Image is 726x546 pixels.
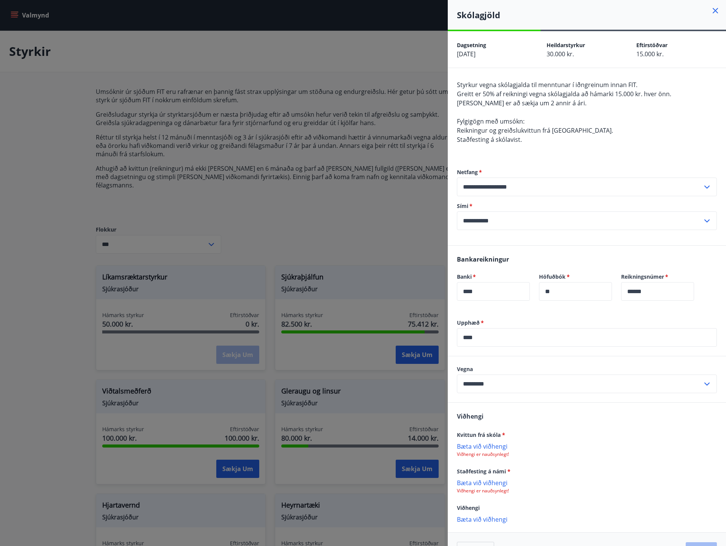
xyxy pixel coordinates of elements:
[457,479,717,486] p: Bæta við viðhengi
[636,41,667,49] span: Eftirstöðvar
[457,50,476,58] span: [DATE]
[636,50,664,58] span: 15.000 kr.
[457,451,717,457] p: Viðhengi er nauðsynlegt!
[457,126,613,135] span: Reikningur og greiðslukvittun frá [GEOGRAPHIC_DATA].
[457,442,717,450] p: Bæta við viðhengi
[457,431,505,438] span: Kvittun frá skóla
[457,255,509,263] span: Bankareikningur
[457,504,480,511] span: Viðhengi
[457,90,671,98] span: Greitt er 50% af reikningi vegna skólagjalda að hámarki 15.000 kr. hver önn.
[621,273,694,281] label: Reikningsnúmer
[457,273,530,281] label: Banki
[457,488,717,494] p: Viðhengi er nauðsynlegt!
[539,273,612,281] label: Höfuðbók
[457,319,717,327] label: Upphæð
[547,50,574,58] span: 30.000 kr.
[457,9,726,21] h4: Skólagjöld
[457,168,717,176] label: Netfang
[457,41,486,49] span: Dagsetning
[547,41,585,49] span: Heildarstyrkur
[457,468,510,475] span: Staðfesting á námi
[457,365,717,373] label: Vegna
[457,328,717,347] div: Upphæð
[457,202,717,210] label: Sími
[457,412,483,421] span: Viðhengi
[457,81,637,89] span: Styrkur vegna skólagjalda til menntunar í iðngreinum innan FIT.
[457,515,717,523] p: Bæta við viðhengi
[457,135,522,144] span: Staðfesting á skólavist.
[457,117,525,125] span: Fylgigögn með umsókn:
[457,99,587,107] span: [PERSON_NAME] er að sækja um 2 annir á ári.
